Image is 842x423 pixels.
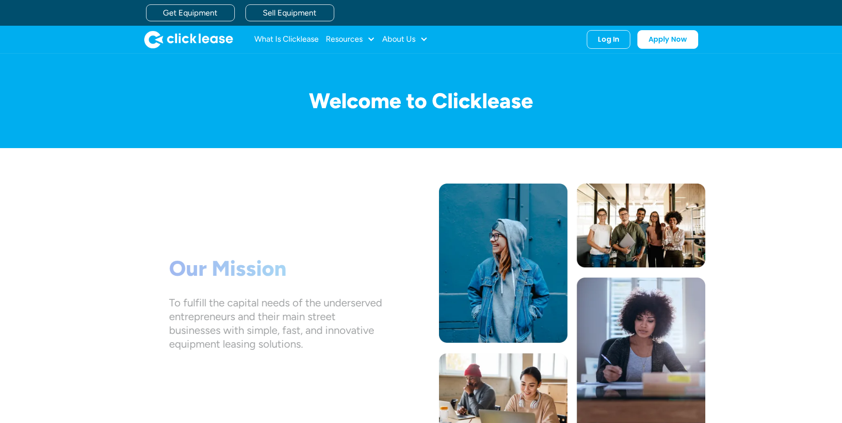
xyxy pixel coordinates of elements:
[326,31,375,48] div: Resources
[169,256,382,282] h1: Our Mission
[637,30,698,49] a: Apply Now
[144,31,233,48] a: home
[598,35,619,44] div: Log In
[144,31,233,48] img: Clicklease logo
[254,31,319,48] a: What Is Clicklease
[137,89,705,113] h1: Welcome to Clicklease
[169,295,382,351] div: To fulfill the capital needs of the underserved entrepreneurs and their main street businesses wi...
[146,4,235,21] a: Get Equipment
[382,31,428,48] div: About Us
[245,4,334,21] a: Sell Equipment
